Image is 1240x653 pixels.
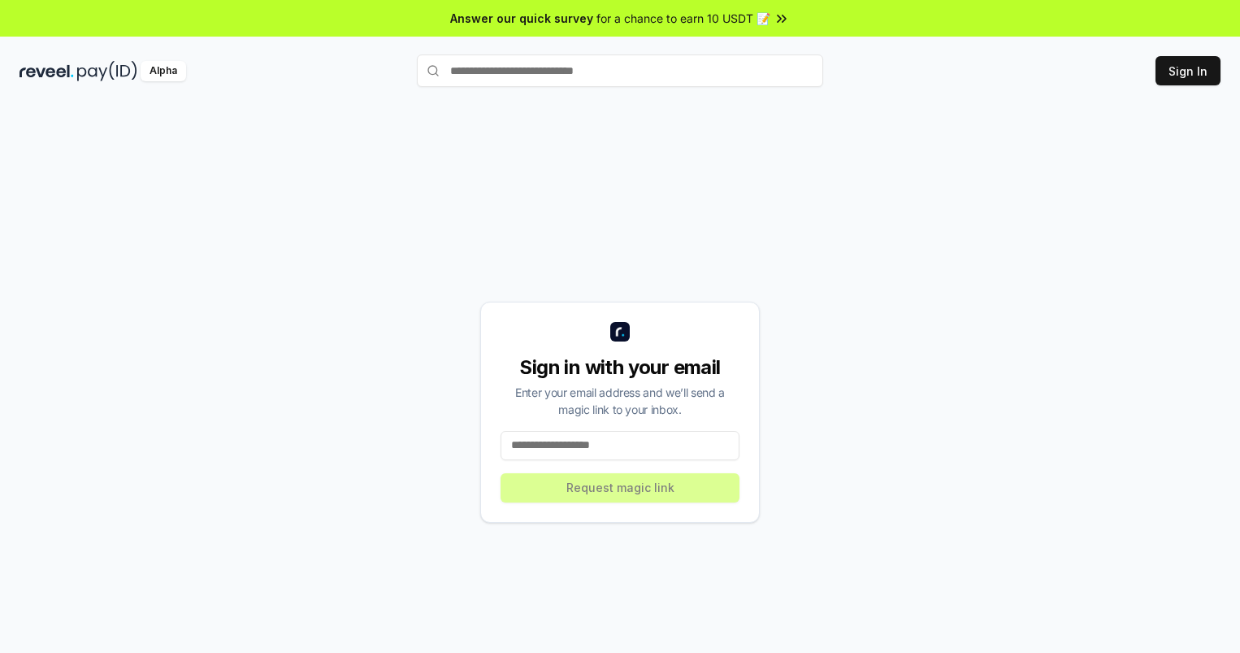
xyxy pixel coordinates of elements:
img: logo_small [610,322,630,342]
button: Sign In [1155,56,1220,85]
img: reveel_dark [20,61,74,81]
div: Enter your email address and we’ll send a magic link to your inbox. [501,384,739,418]
div: Sign in with your email [501,355,739,381]
span: for a chance to earn 10 USDT 📝 [596,10,770,27]
span: Answer our quick survey [450,10,593,27]
img: pay_id [77,61,137,81]
div: Alpha [141,61,186,81]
